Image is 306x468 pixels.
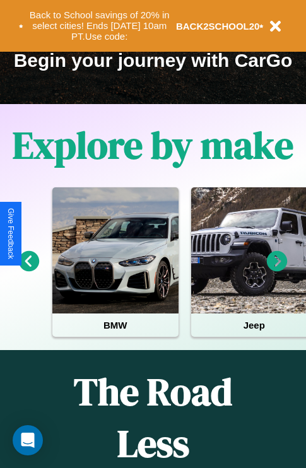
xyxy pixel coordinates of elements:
div: Give Feedback [6,208,15,259]
h1: Explore by make [13,119,293,171]
h4: BMW [52,313,179,337]
button: Back to School savings of 20% in select cities! Ends [DATE] 10am PT.Use code: [23,6,176,45]
div: Open Intercom Messenger [13,425,43,455]
b: BACK2SCHOOL20 [176,21,260,32]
